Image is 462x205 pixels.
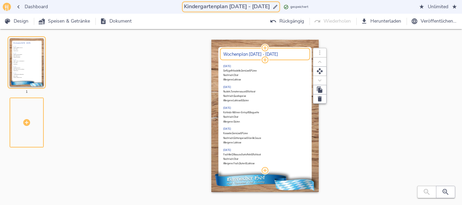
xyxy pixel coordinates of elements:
[271,17,304,26] span: Rückgängig
[223,106,231,109] h3: [DATE]
[183,2,271,11] input: …
[246,90,247,93] span: &
[14,1,51,13] button: Dashboard
[242,132,248,134] span: Püree
[247,90,255,93] span: Rohkost
[316,68,323,75] svg: Verschieben
[248,137,255,139] span: Vanille
[248,111,250,114] span: &
[223,127,231,130] h3: [DATE]
[232,132,240,134] span: Gemüse
[223,137,234,139] span: Nachtisch:
[241,69,249,72] span: Gemüse
[234,162,239,165] span: Fisch,
[234,95,246,97] span: Quarkspeise
[223,62,307,83] div: [DATE]Geflügelfrikadelle,Gemüse&PüreeNachtisch:ObstAllergene:Laktose
[247,137,248,139] span: &
[359,15,404,28] button: Herunterladen
[23,118,31,127] svg: Seite hinzufügen
[10,33,68,92] div: Wochenplan [DATE] - [DATE][DATE]Geflügelfrikadelle,Gemüse&PüreeNachtisch:ObstAllergene:Laktose[DA...
[223,85,231,88] h3: [DATE]
[250,111,259,114] span: Baguette
[234,158,238,160] span: Obst
[5,17,28,26] span: Design
[249,69,251,72] span: &
[40,17,90,26] span: Speisen & Getränke
[223,104,307,125] div: [DATE]Kohlrabi-Möhren-Eintopf&BaguetteNachtisch:ObstAllergene:Gluten
[223,162,233,165] span: Allergene:
[290,4,308,10] span: gespeichert
[223,95,234,97] span: Nachtisch:
[234,120,240,123] span: Gluten
[223,74,234,76] span: Nachtisch:
[3,15,31,28] button: Design
[234,141,241,144] span: Laktose
[223,148,231,151] h3: [DATE]
[223,120,233,123] span: Allergene:
[420,3,457,11] span: Unlimited
[223,64,231,67] h3: [DATE]
[233,99,241,102] span: Laktose
[240,132,242,134] span: &
[239,162,246,165] span: Gluten
[241,153,251,156] span: Kartoffeln
[223,132,232,134] span: Kasseler,
[223,50,307,59] div: Wochenplan [DATE] - [DATE]
[223,125,307,146] div: [DATE]Kasseler,Gemüse&PüreeNachtisch:Götterspeise&VanilleSauceAllergene:Laktose
[283,4,289,10] svg: Zuletzt gespeichert: 14.09.2025 19:57 Uhr
[242,99,249,102] span: Gluten
[417,1,459,13] button: Unlimited
[410,15,459,28] button: Veröffentlichen…
[223,146,307,167] div: [DATE]Fischfilet,Dillsauce,Kartoffeln&RohkostNachtisch:ObstAllergene:Fisch,Gluten&Laktose
[233,78,241,81] span: Laktose
[223,153,232,156] span: Fischfilet,
[223,78,233,81] span: Allergene:
[101,17,132,26] span: Dokument
[253,153,261,156] span: Rohkost
[251,153,253,156] span: &
[241,99,242,102] span: &
[98,15,134,28] button: Dokument
[223,158,234,160] span: Nachtisch:
[223,69,241,72] span: Geflügelfrikadelle,
[223,90,231,93] span: Nudeln,
[261,44,269,52] button: Modul hinzufügen
[223,111,248,114] span: Kohlrabi-Möhren-Eintopf
[232,153,241,156] span: Dillsauce,
[261,56,269,64] button: Modul hinzufügen
[234,116,238,118] span: Obst
[234,74,238,76] span: Obst
[251,69,257,72] span: Püree
[316,86,323,93] svg: Duplizieren
[246,162,247,165] span: &
[223,51,307,56] h2: Wochenplan [DATE] - [DATE]
[261,166,269,175] button: Modul hinzufügen
[16,3,48,11] span: Dashboard
[268,15,307,28] button: Rückgängig
[223,99,233,102] span: Allergene:
[234,137,247,139] span: Götterspeise
[231,90,246,93] span: Tomatensauce
[316,95,323,102] svg: Löschen
[362,17,401,26] span: Herunterladen
[37,15,93,28] button: Speisen & Getränke
[412,17,457,26] span: Veröffentlichen…
[247,162,255,165] span: Laktose
[223,83,307,104] div: [DATE]Nudeln,Tomatensauce&RohkostNachtisch:QuarkspeiseAllergene:Laktose&Gluten
[223,141,233,144] span: Allergene:
[255,137,261,139] span: Sauce
[223,116,234,118] span: Nachtisch:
